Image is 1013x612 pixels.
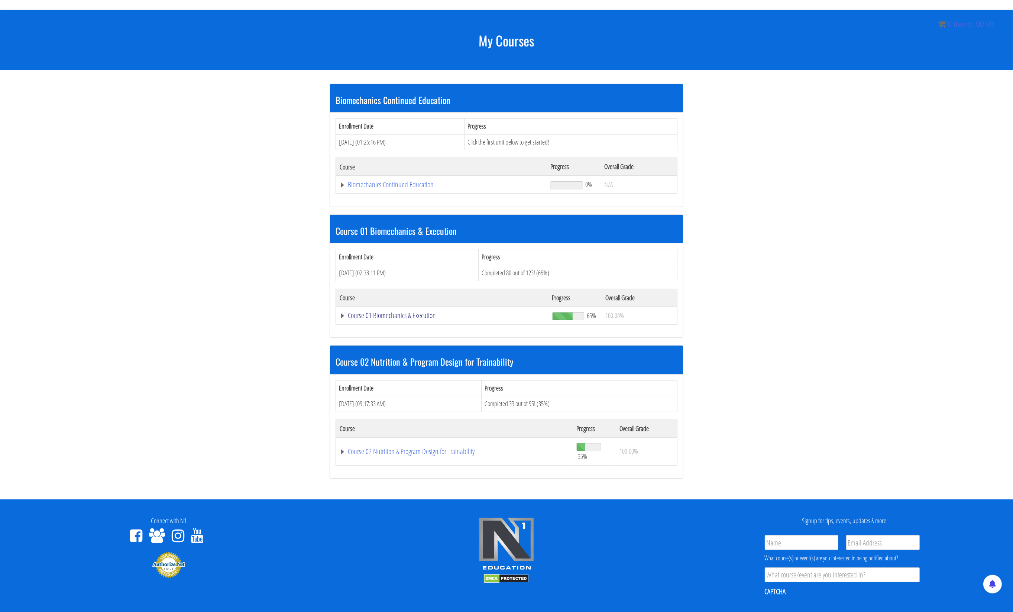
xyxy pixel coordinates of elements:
[6,517,332,525] h4: Connect with N1
[616,437,677,465] td: 100.00%
[954,20,974,28] span: items:
[336,380,482,396] th: Enrollment Date
[336,118,465,134] th: Enrollment Date
[602,307,677,324] td: 100.00%
[479,265,677,281] td: Completed 80 out of 123! (65%)
[336,158,547,176] th: Course
[336,396,482,412] td: [DATE] (09:17:33 AM)
[464,118,677,134] th: Progress
[681,517,1007,525] h4: Signup for tips, events, updates & more
[938,20,994,28] a: 0 items: $0.00
[340,181,543,188] a: Biomechanics Continued Education
[340,448,569,455] a: Course 02 Nutrition & Program Design for Trainability
[336,226,677,236] h3: Course 01 Biomechanics & Execution
[616,420,677,437] th: Overall Grade
[578,452,587,460] span: 35%
[336,289,548,307] th: Course
[484,574,529,583] img: DMCA.com Protection Status
[601,176,677,194] td: N/A
[340,312,545,319] a: Course 01 Biomechanics & Execution
[948,20,952,28] span: 0
[976,20,994,28] bdi: 0.00
[336,265,479,281] td: [DATE] (02:38:11 PM)
[336,134,465,150] td: [DATE] (01:26:16 PM)
[479,249,677,265] th: Progress
[976,20,980,28] span: $
[336,357,677,366] h3: Course 02 Nutrition & Program Design for Trainability
[765,554,920,563] div: What course(s) or event(s) are you interested in being notified about?
[587,311,596,320] span: 65%
[482,396,677,412] td: Completed 33 out of 95! (35%)
[586,180,592,188] span: 0%
[765,567,920,582] input: What course/event are you interested in?
[765,587,786,596] label: CAPTCHA
[548,289,602,307] th: Progress
[601,158,677,176] th: Overall Grade
[846,535,920,550] input: Email Address
[464,134,677,150] td: Click the first unit below to get started!
[938,20,946,28] img: icon11.png
[547,158,601,176] th: Progress
[336,249,479,265] th: Enrollment Date
[602,289,677,307] th: Overall Grade
[573,420,616,437] th: Progress
[765,535,838,550] input: Name
[336,420,573,437] th: Course
[479,517,534,572] img: n1-edu-logo
[152,551,185,578] img: Authorize.Net Merchant - Click to Verify
[482,380,677,396] th: Progress
[336,95,677,105] h3: Biomechanics Continued Education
